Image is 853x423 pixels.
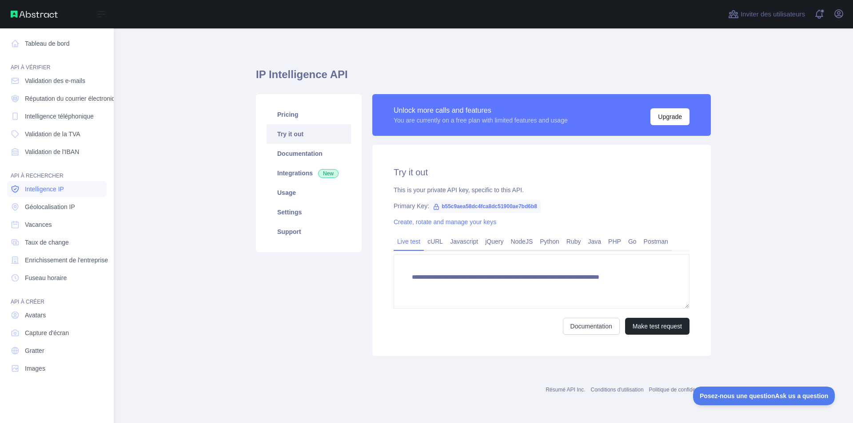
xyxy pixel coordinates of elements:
[25,329,69,336] font: Capture d'écran
[7,307,107,323] a: Avatars
[482,234,507,249] a: jQuery
[256,67,711,89] h1: IP Intelligence API
[25,148,79,155] font: Validation de l'IBAN
[625,234,640,249] a: Go
[25,77,85,84] font: Validation des e-mails
[267,222,351,241] a: Support
[25,221,52,228] font: Vacances
[25,274,67,281] font: Fuseau horaire
[605,234,625,249] a: PHP
[7,144,107,160] a: Validation de l'IBAN
[25,239,69,246] font: Taux de change
[7,325,107,341] a: Capture d'écran
[11,173,64,179] font: API À RECHERCHER
[7,234,107,250] a: Taux de change
[7,252,107,268] a: Enrichissement de l'entreprise
[25,186,64,193] font: Intelligence IP
[267,144,351,163] a: Documentation
[585,234,605,249] a: Java
[25,203,75,210] font: Géolocalisation IP
[7,343,107,359] a: Gratter
[693,387,835,405] iframe: Basculer le support client
[7,73,107,89] a: Validation des e-mails
[25,95,122,102] font: Réputation du courrier électronique
[650,108,690,125] button: Upgrade
[25,347,44,354] font: Gratter
[625,318,690,335] button: Make test request
[394,116,568,125] div: You are currently on a free plan with limited features and usage
[394,234,424,249] a: Live test
[267,183,351,202] a: Usage
[394,166,690,178] h2: Try it out
[424,234,446,249] a: cURL
[7,217,107,233] a: Vacances
[7,91,107,107] a: Réputation du courrier électronique
[7,126,107,142] a: Validation de la TVA
[591,387,644,393] a: Conditions d'utilisation
[7,181,107,197] a: Intelligence IP
[507,234,536,249] a: NodeJS
[640,234,672,249] a: Postman
[25,312,46,319] font: Avatars
[25,365,45,372] font: Images
[563,318,620,335] a: Documentation
[267,124,351,144] a: Try it out
[563,234,585,249] a: Ruby
[7,108,107,124] a: Intelligence téléphonique
[7,36,107,51] a: Tableau de bord
[429,200,541,213] span: b55c9aea58dc4fca8dc51900ae7bd6b8
[11,299,44,305] font: API À CRÉER
[7,199,107,215] a: Géolocalisation IP
[726,7,807,21] button: Inviter des utilisateurs
[267,105,351,124] a: Pricing
[25,130,80,138] font: Validation de la TVA
[318,169,339,178] span: New
[267,163,351,183] a: Integrations New
[394,186,690,194] div: This is your private API key, specific to this API.
[25,257,108,264] font: Enrichissement de l'entreprise
[394,218,496,225] a: Create, rotate and manage your keys
[267,202,351,222] a: Settings
[394,202,690,210] div: Primary Key:
[741,10,805,18] font: Inviter des utilisateurs
[394,105,568,116] div: Unlock more calls and features
[7,360,107,376] a: Images
[546,387,585,393] a: Résumé API Inc.
[7,270,107,286] a: Fuseau horaire
[446,234,482,249] a: Javascript
[25,40,69,47] font: Tableau de bord
[536,234,563,249] a: Python
[11,11,58,18] img: API abstraite
[11,64,50,71] font: API À VÉRIFIER
[649,387,711,393] a: Politique de confidentialité
[25,113,94,120] font: Intelligence téléphonique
